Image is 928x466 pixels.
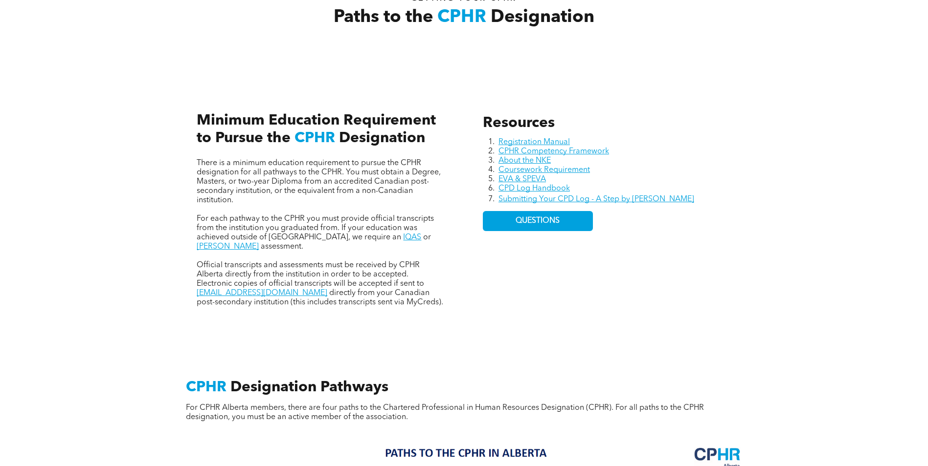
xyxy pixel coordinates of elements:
[483,116,555,130] span: Resources
[197,159,441,204] span: There is a minimum education requirement to pursue the CPHR designation for all pathways to the C...
[516,216,560,226] span: QUESTIONS
[498,185,570,192] a: CPD Log Handbook
[498,166,590,174] a: Coursework Requirement
[498,138,570,146] a: Registration Manual
[197,243,259,251] a: [PERSON_NAME]
[334,9,433,26] span: Paths to the
[186,380,226,395] span: CPHR
[498,175,546,183] a: EVA & SPEVA
[437,9,486,26] span: CPHR
[491,9,594,26] span: Designation
[186,404,704,421] span: For CPHR Alberta members, there are four paths to the Chartered Professional in Human Resources D...
[197,113,436,146] span: Minimum Education Requirement to Pursue the
[483,211,593,231] a: QUESTIONS
[498,157,551,165] a: About the NKE
[294,131,335,146] span: CPHR
[197,289,327,297] a: [EMAIL_ADDRESS][DOMAIN_NAME]
[403,233,421,241] a: IQAS
[498,148,609,155] a: CPHR Competency Framework
[230,380,388,395] span: Designation Pathways
[197,261,424,288] span: Official transcripts and assessments must be received by CPHR Alberta directly from the instituti...
[339,131,425,146] span: Designation
[197,215,434,241] span: For each pathway to the CPHR you must provide official transcripts from the institution you gradu...
[261,243,303,251] span: assessment.
[498,195,694,203] a: Submitting Your CPD Log - A Step by [PERSON_NAME]
[423,233,431,241] span: or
